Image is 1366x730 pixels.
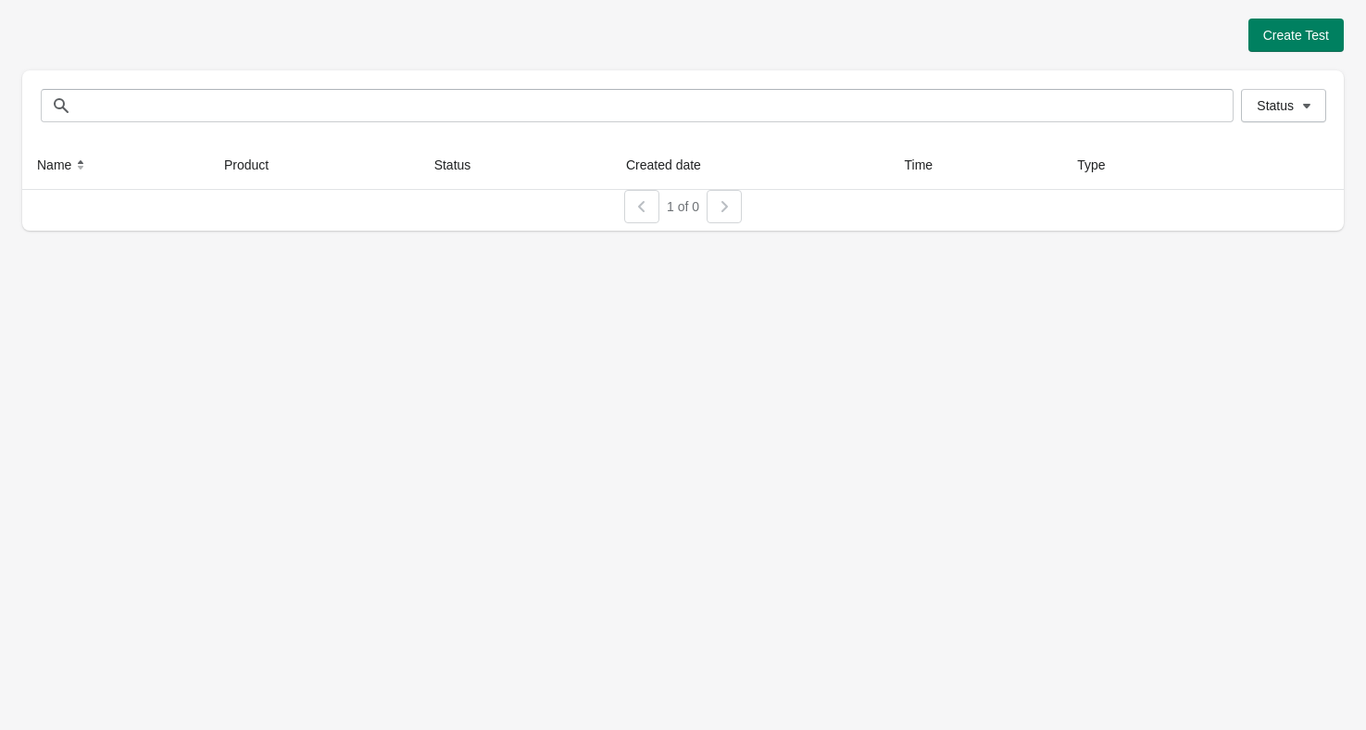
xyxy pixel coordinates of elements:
span: Status [1257,98,1294,113]
button: Status [1241,89,1326,122]
button: Product [217,148,295,182]
button: Time [897,148,959,182]
span: Create Test [1263,28,1329,43]
button: Create Test [1248,19,1344,52]
button: Type [1070,148,1131,182]
button: Status [427,148,497,182]
button: Name [30,148,97,182]
button: Created date [619,148,727,182]
span: 1 of 0 [667,199,699,214]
